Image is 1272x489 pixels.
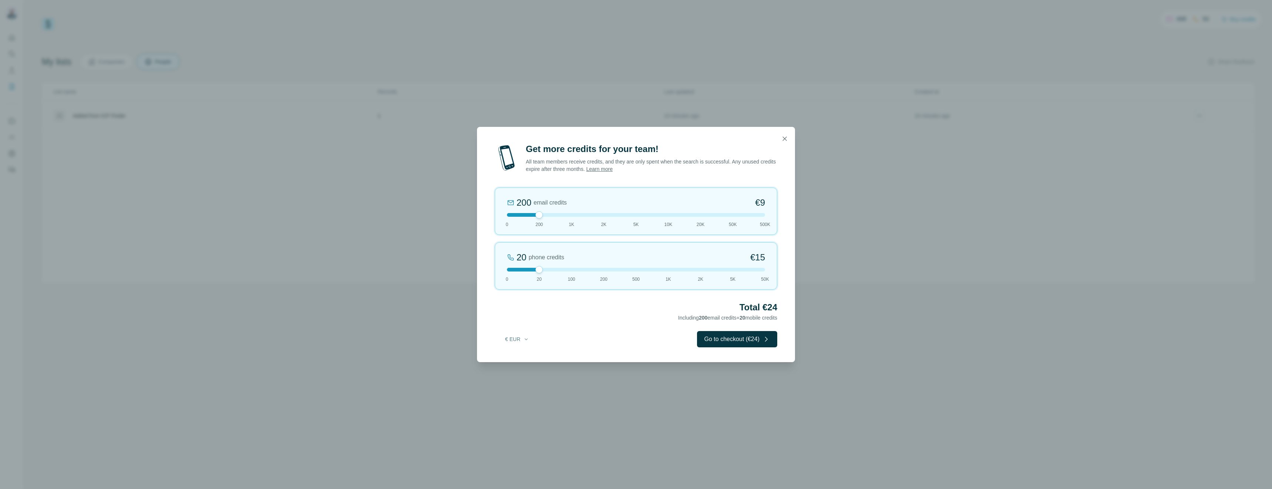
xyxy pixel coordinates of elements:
[755,197,765,209] span: €9
[535,221,543,228] span: 200
[664,221,672,228] span: 10K
[600,276,608,283] span: 200
[495,143,518,173] img: mobile-phone
[517,252,527,263] div: 20
[529,253,564,262] span: phone credits
[568,276,575,283] span: 100
[697,221,704,228] span: 20K
[506,221,508,228] span: 0
[495,301,777,313] h2: Total €24
[632,276,640,283] span: 500
[729,221,737,228] span: 50K
[698,276,703,283] span: 2K
[699,315,707,321] span: 200
[760,221,770,228] span: 500K
[633,221,639,228] span: 5K
[569,221,574,228] span: 1K
[761,276,769,283] span: 50K
[697,331,777,347] button: Go to checkout (€24)
[506,276,508,283] span: 0
[730,276,735,283] span: 5K
[517,197,531,209] div: 200
[500,333,534,346] button: € EUR
[601,221,606,228] span: 2K
[586,166,613,172] a: Learn more
[526,158,777,173] p: All team members receive credits, and they are only spent when the search is successful. Any unus...
[750,252,765,263] span: €15
[678,315,777,321] span: Including email credits + mobile credits
[534,198,567,207] span: email credits
[537,276,542,283] span: 20
[666,276,671,283] span: 1K
[740,315,745,321] span: 20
